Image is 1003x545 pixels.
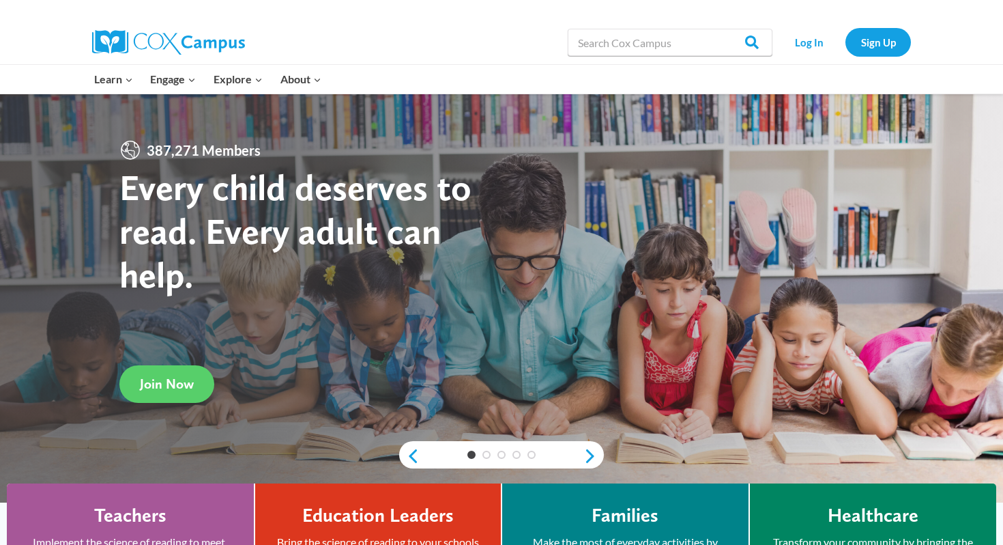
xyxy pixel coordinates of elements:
a: Join Now [119,365,214,403]
span: About [280,70,321,88]
h4: Healthcare [828,504,918,527]
h4: Teachers [94,504,166,527]
div: content slider buttons [399,443,604,470]
h4: Families [592,504,658,527]
a: 5 [527,451,536,459]
span: 387,271 Members [141,139,266,161]
a: 3 [497,451,506,459]
strong: Every child deserves to read. Every adult can help. [119,165,471,296]
span: Learn [94,70,133,88]
span: Join Now [140,376,194,392]
nav: Secondary Navigation [779,28,911,56]
a: 2 [482,451,491,459]
a: 4 [512,451,521,459]
img: Cox Campus [92,30,245,55]
a: 1 [467,451,476,459]
nav: Primary Navigation [85,65,330,94]
span: Explore [214,70,263,88]
a: Sign Up [845,28,911,56]
span: Engage [150,70,196,88]
input: Search Cox Campus [568,29,772,56]
a: next [583,448,604,464]
a: previous [399,448,420,464]
h4: Education Leaders [302,504,454,527]
a: Log In [779,28,839,56]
